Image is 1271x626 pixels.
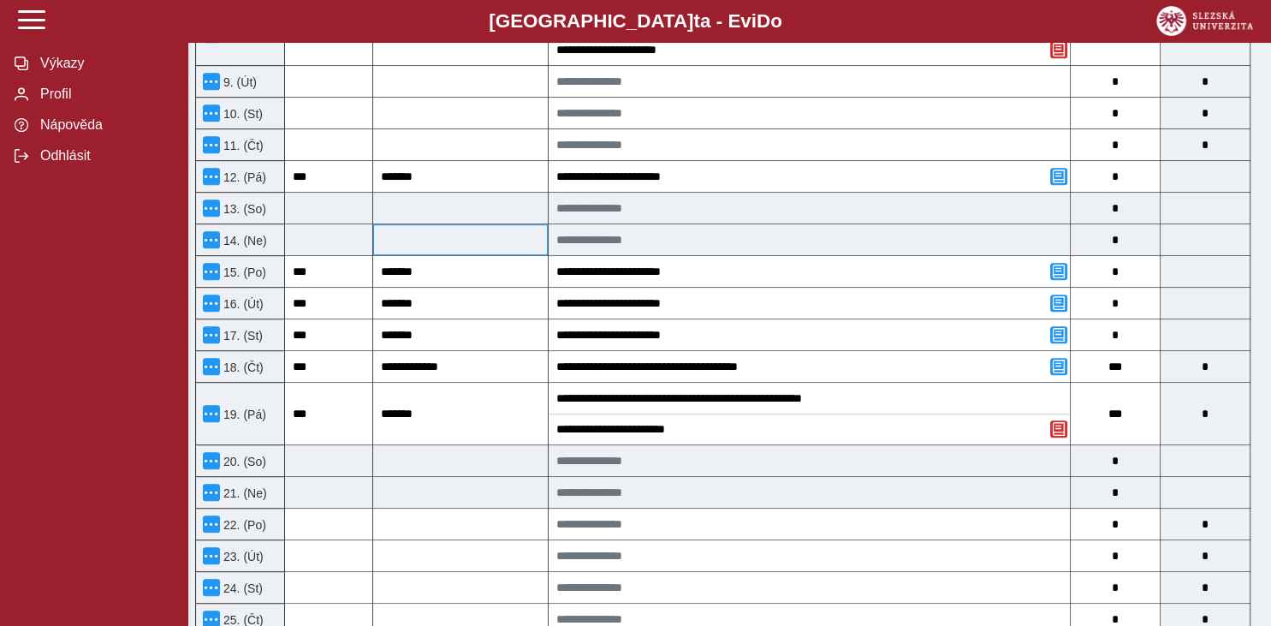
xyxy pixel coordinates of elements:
[1050,295,1067,312] button: Přidat poznámku
[35,117,174,133] span: Nápověda
[220,297,264,311] span: 16. (Út)
[203,452,220,469] button: Menu
[220,581,263,595] span: 24. (St)
[1050,420,1067,438] button: Odstranit poznámku
[203,168,220,185] button: Menu
[203,295,220,312] button: Menu
[220,202,266,216] span: 13. (So)
[203,326,220,343] button: Menu
[220,408,266,421] span: 19. (Pá)
[203,263,220,280] button: Menu
[1156,6,1253,36] img: logo_web_su.png
[220,265,266,279] span: 15. (Po)
[35,56,174,71] span: Výkazy
[220,518,266,532] span: 22. (Po)
[203,358,220,375] button: Menu
[693,10,699,32] span: t
[220,486,267,500] span: 21. (Ne)
[203,547,220,564] button: Menu
[220,550,264,563] span: 23. (Út)
[220,139,264,152] span: 11. (Čt)
[1050,263,1067,280] button: Přidat poznámku
[203,136,220,153] button: Menu
[1050,358,1067,375] button: Přidat poznámku
[220,455,266,468] span: 20. (So)
[1050,168,1067,185] button: Přidat poznámku
[51,10,1220,33] b: [GEOGRAPHIC_DATA] a - Evi
[757,10,770,32] span: D
[220,234,267,247] span: 14. (Ne)
[203,200,220,217] button: Menu
[220,107,263,121] span: 10. (St)
[1050,41,1067,58] button: Odstranit poznámku
[220,75,257,89] span: 9. (Út)
[203,231,220,248] button: Menu
[1050,326,1067,343] button: Přidat poznámku
[35,86,174,102] span: Profil
[203,579,220,596] button: Menu
[203,405,220,422] button: Menu
[203,484,220,501] button: Menu
[203,73,220,90] button: Menu
[203,516,220,533] button: Menu
[220,170,266,184] span: 12. (Pá)
[35,148,174,164] span: Odhlásit
[770,10,782,32] span: o
[220,361,264,374] span: 18. (Čt)
[220,329,263,343] span: 17. (St)
[203,104,220,122] button: Menu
